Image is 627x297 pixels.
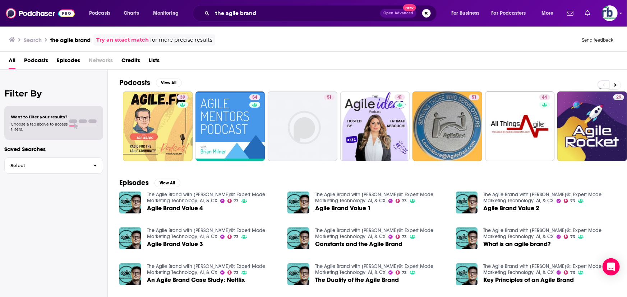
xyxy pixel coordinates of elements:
[180,94,185,101] span: 39
[6,6,75,20] img: Podchaser - Follow, Share and Rate Podcasts
[123,91,193,161] a: 39
[570,271,575,274] span: 73
[327,94,332,101] span: 51
[557,91,627,161] a: 29
[483,241,551,247] a: What is an agile brand?
[564,199,575,203] a: 73
[324,94,335,100] a: 51
[456,263,478,285] img: Key Principles of an Agile Brand
[402,271,407,274] span: 73
[96,36,149,44] a: Try an exact match
[564,7,576,19] a: Show notifications dropdown
[57,55,80,69] span: Episodes
[403,4,416,11] span: New
[155,179,180,187] button: View All
[483,227,601,240] a: The Agile Brand with Greg Kihlström®: Expert Mode Marketing Technology, AI, & CX
[89,8,110,18] span: Podcasts
[580,37,616,43] button: Send feedback
[456,192,478,213] img: Agile Brand Value 2
[582,7,593,19] a: Show notifications dropdown
[315,263,433,275] a: The Agile Brand with Greg Kihlström®: Expert Mode Marketing Technology, AI, & CX
[380,9,416,18] button: Open AdvancedNew
[124,8,139,18] span: Charts
[483,192,601,204] a: The Agile Brand with Greg Kihlström®: Expert Mode Marketing Technology, AI, & CX
[564,235,575,239] a: 73
[227,235,239,239] a: 73
[539,94,550,100] a: 44
[119,263,141,285] a: An Agile Brand Case Study: Netflix
[570,199,575,203] span: 73
[397,94,402,101] span: 41
[456,227,478,249] img: What is an agile brand?
[147,241,203,247] a: Agile Brand Value 3
[570,235,575,239] span: 73
[177,94,188,100] a: 39
[483,205,539,211] a: Agile Brand Value 2
[199,5,444,22] div: Search podcasts, credits, & more...
[147,205,203,211] a: Agile Brand Value 4
[451,8,480,18] span: For Business
[602,5,618,21] img: User Profile
[542,94,547,101] span: 44
[119,192,141,213] img: Agile Brand Value 4
[472,94,476,101] span: 51
[287,227,309,249] a: Constants and the Agile Brand
[287,192,309,213] img: Agile Brand Value 1
[119,78,182,87] a: PodcastsView All
[24,37,42,43] h3: Search
[121,55,140,69] span: Credits
[234,199,239,203] span: 73
[153,8,179,18] span: Monitoring
[227,199,239,203] a: 73
[603,258,620,275] div: Open Intercom Messenger
[249,94,260,100] a: 54
[5,163,88,168] span: Select
[252,94,257,101] span: 54
[446,8,489,19] button: open menu
[541,8,554,18] span: More
[492,8,526,18] span: For Podcasters
[147,277,245,283] a: An Agile Brand Case Study: Netflix
[396,235,407,239] a: 73
[340,91,410,161] a: 41
[4,88,103,99] h2: Filter By
[9,55,15,69] a: All
[396,199,407,203] a: 73
[119,178,180,187] a: EpisodesView All
[395,94,405,100] a: 41
[147,227,265,240] a: The Agile Brand with Greg Kihlström®: Expert Mode Marketing Technology, AI, & CX
[149,55,160,69] a: Lists
[315,192,433,204] a: The Agile Brand with Greg Kihlström®: Expert Mode Marketing Technology, AI, & CX
[84,8,120,19] button: open menu
[402,199,407,203] span: 73
[234,271,239,274] span: 73
[483,263,601,275] a: The Agile Brand with Greg Kihlström®: Expert Mode Marketing Technology, AI, & CX
[315,205,371,211] a: Agile Brand Value 1
[315,277,399,283] a: The Duality of the Agile Brand
[11,114,68,119] span: Want to filter your results?
[287,263,309,285] img: The Duality of the Agile Brand
[268,91,337,161] a: 51
[11,122,68,132] span: Choose a tab above to access filters.
[147,192,265,204] a: The Agile Brand with Greg Kihlström®: Expert Mode Marketing Technology, AI, & CX
[119,78,150,87] h2: Podcasts
[50,37,91,43] h3: the agile brand
[602,5,618,21] button: Show profile menu
[119,227,141,249] img: Agile Brand Value 3
[227,270,239,275] a: 73
[24,55,48,69] a: Podcasts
